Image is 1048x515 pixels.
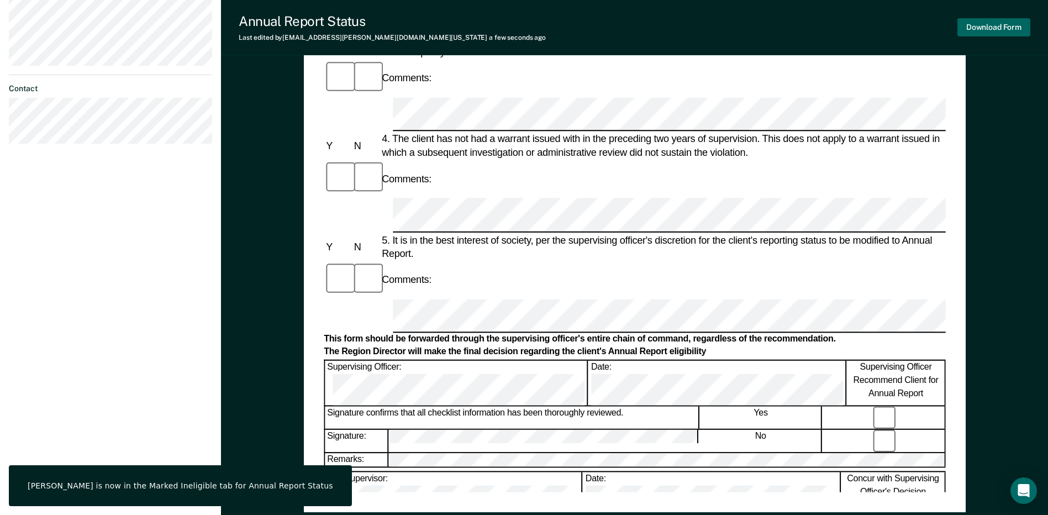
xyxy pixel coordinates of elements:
[380,133,946,159] div: 4. The client has not had a warrant issued with in the preceding two years of supervision. This d...
[325,360,588,405] div: Supervising Officer:
[351,240,379,253] div: N
[325,406,699,429] div: Signature confirms that all checklist information has been thoroughly reviewed.
[325,454,388,467] div: Remarks:
[9,84,212,93] dt: Contact
[589,360,846,405] div: Date:
[489,34,546,41] span: a few seconds ago
[324,139,351,153] div: Y
[324,240,351,253] div: Y
[324,346,945,358] div: The Region Director will make the final decision regarding the client's Annual Report eligibility
[28,481,333,491] div: [PERSON_NAME] is now in the Marked Ineligible tab for Annual Report Status
[325,430,388,453] div: Signature:
[351,139,379,153] div: N
[700,430,822,453] div: No
[380,172,434,186] div: Comments:
[700,406,822,429] div: Yes
[239,13,546,29] div: Annual Report Status
[1010,477,1037,504] div: Open Intercom Messenger
[957,18,1030,36] button: Download Form
[847,360,945,405] div: Supervising Officer Recommend Client for Annual Report
[380,233,946,260] div: 5. It is in the best interest of society, per the supervising officer's discretion for the client...
[380,71,434,85] div: Comments:
[324,334,945,345] div: This form should be forwarded through the supervising officer's entire chain of command, regardle...
[239,34,546,41] div: Last edited by [EMAIL_ADDRESS][PERSON_NAME][DOMAIN_NAME][US_STATE]
[380,273,434,286] div: Comments:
